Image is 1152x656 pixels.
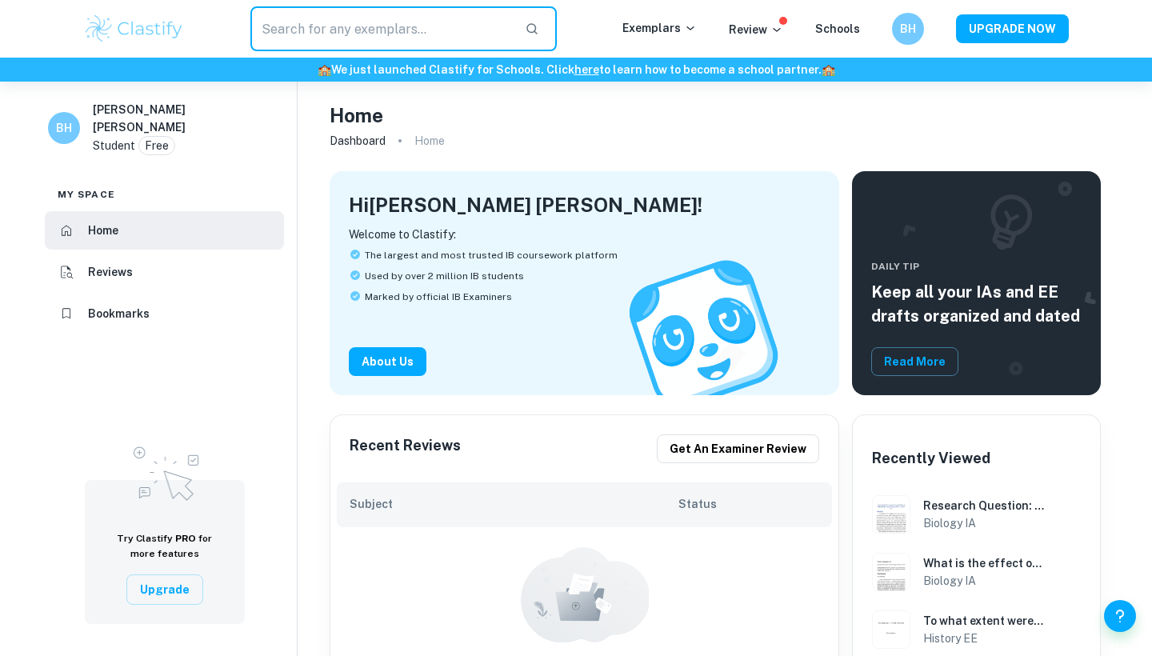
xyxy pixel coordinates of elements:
input: Search for any exemplars... [250,6,512,51]
h6: BH [55,119,74,137]
h6: Bookmarks [88,305,150,322]
a: Bookmarks [45,294,284,333]
a: Reviews [45,253,284,291]
h6: Recently Viewed [872,447,990,470]
a: Home [45,211,284,250]
span: 🏫 [318,63,331,76]
button: Upgrade [126,574,203,605]
h6: BH [899,20,918,38]
a: Schools [815,22,860,35]
h6: Subject [350,495,678,513]
span: The largest and most trusted IB coursework platform [365,248,618,262]
p: Review [729,21,783,38]
span: Used by over 2 million IB students [365,269,524,283]
h4: Hi [PERSON_NAME] [PERSON_NAME] ! [349,190,702,219]
h6: History EE [923,630,1046,647]
h6: Home [88,222,118,239]
button: Read More [871,347,958,376]
a: Biology IA example thumbnail: Research Question: What is the effect ofResearch Question: What is ... [866,489,1087,540]
a: History EE example thumbnail: To what extent were the Nuremberg TrialsTo what extent were the Nur... [866,604,1087,655]
a: Dashboard [330,130,386,152]
span: PRO [175,533,196,544]
button: BH [892,13,924,45]
h6: Reviews [88,263,133,281]
a: Biology IA example thumbnail: What is the effect of increasing iron (IWhat is the effect of incre... [866,546,1087,598]
h6: [PERSON_NAME] [PERSON_NAME] [93,101,208,136]
img: Biology IA example thumbnail: Research Question: What is the effect of [872,495,910,534]
h6: Recent Reviews [350,434,461,463]
button: UPGRADE NOW [956,14,1069,43]
span: My space [58,187,115,202]
h6: What is the effect of increasing iron (III) chloride concentration (0 mg/L, 2mg/L, 4mg/L, 6mg/L, ... [923,554,1046,572]
button: Help and Feedback [1104,600,1136,632]
h6: Try Clastify for more features [104,531,226,562]
p: Welcome to Clastify: [349,226,820,243]
img: History EE example thumbnail: To what extent were the Nuremberg Trials [872,610,910,649]
p: Student [93,137,135,154]
h6: Status [678,495,819,513]
a: here [574,63,599,76]
span: 🏫 [822,63,835,76]
p: Home [414,132,445,150]
h6: We just launched Clastify for Schools. Click to learn how to become a school partner. [3,61,1149,78]
h4: Home [330,101,383,130]
img: Upgrade to Pro [125,437,205,506]
h6: Research Question: What is the effect of NaCl concentration (M) on the post-germination growth (c... [923,497,1046,514]
img: Biology IA example thumbnail: What is the effect of increasing iron (I [872,553,910,591]
p: Free [145,137,169,154]
h5: Keep all your IAs and EE drafts organized and dated [871,280,1082,328]
img: Clastify logo [83,13,185,45]
h6: To what extent were the Nuremberg Trials defendants afforded a fair due process? [923,612,1046,630]
span: Daily Tip [871,259,1082,274]
h6: Biology IA [923,514,1046,532]
p: Exemplars [622,19,697,37]
button: Get an examiner review [657,434,819,463]
button: About Us [349,347,426,376]
h6: Biology IA [923,572,1046,590]
span: Marked by official IB Examiners [365,290,512,304]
